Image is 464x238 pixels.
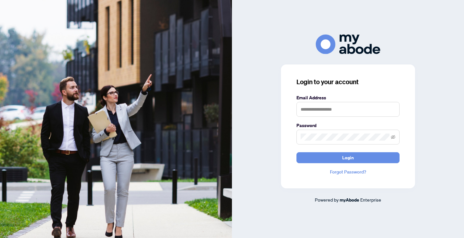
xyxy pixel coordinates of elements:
a: Forgot Password? [296,168,400,175]
button: Login [296,152,400,163]
img: ma-logo [316,35,380,54]
h3: Login to your account [296,77,400,86]
span: Powered by [315,197,339,203]
a: myAbode [340,196,359,203]
label: Email Address [296,94,400,101]
span: Login [342,153,354,163]
span: Enterprise [360,197,381,203]
label: Password [296,122,400,129]
span: eye-invisible [391,135,395,139]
